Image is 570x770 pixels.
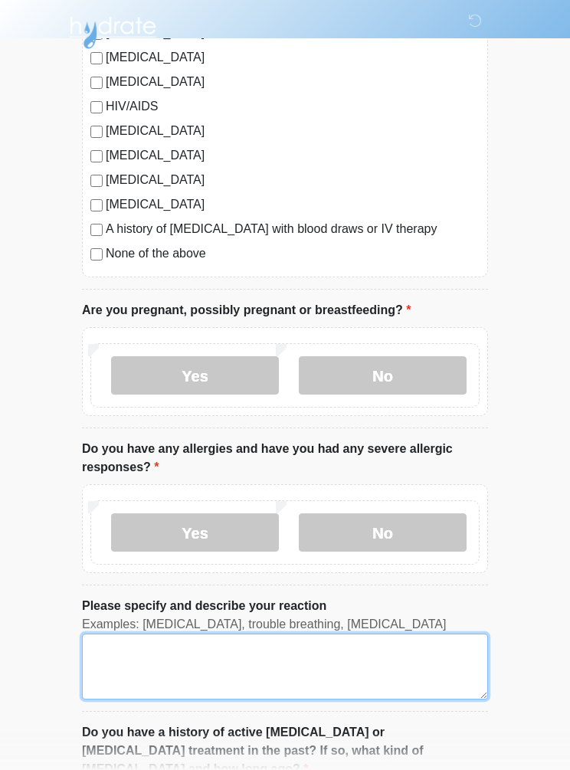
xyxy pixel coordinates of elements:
[111,513,279,552] label: Yes
[82,440,488,477] label: Do you have any allergies and have you had any severe allergic responses?
[106,220,480,238] label: A history of [MEDICAL_DATA] with blood draws or IV therapy
[106,244,480,263] label: None of the above
[90,101,103,113] input: HIV/AIDS
[106,146,480,165] label: [MEDICAL_DATA]
[90,224,103,236] input: A history of [MEDICAL_DATA] with blood draws or IV therapy
[90,150,103,162] input: [MEDICAL_DATA]
[90,175,103,187] input: [MEDICAL_DATA]
[106,122,480,140] label: [MEDICAL_DATA]
[299,356,467,395] label: No
[106,195,480,214] label: [MEDICAL_DATA]
[90,126,103,138] input: [MEDICAL_DATA]
[299,513,467,552] label: No
[106,171,480,189] label: [MEDICAL_DATA]
[82,615,488,634] div: Examples: [MEDICAL_DATA], trouble breathing, [MEDICAL_DATA]
[111,356,279,395] label: Yes
[82,301,411,319] label: Are you pregnant, possibly pregnant or breastfeeding?
[67,11,159,50] img: Hydrate IV Bar - Flagstaff Logo
[106,97,480,116] label: HIV/AIDS
[90,77,103,89] input: [MEDICAL_DATA]
[106,73,480,91] label: [MEDICAL_DATA]
[90,199,103,211] input: [MEDICAL_DATA]
[82,597,326,615] label: Please specify and describe your reaction
[90,248,103,260] input: None of the above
